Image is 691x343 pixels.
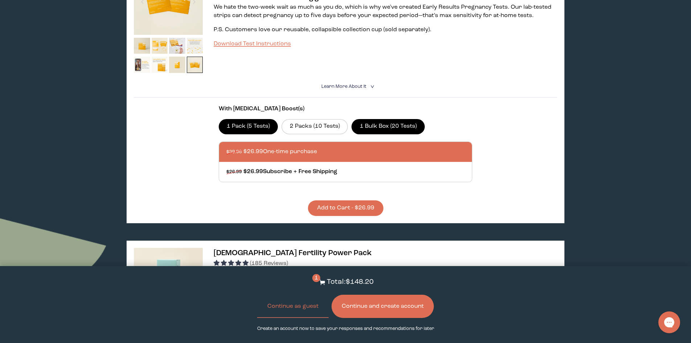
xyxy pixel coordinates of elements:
img: thumbnail image [169,38,185,54]
span: 1 [312,274,320,282]
a: Download Test Instructions [214,41,291,47]
button: Continue and create account [332,295,434,318]
span: [DEMOGRAPHIC_DATA] Fertility Power Pack [214,249,372,257]
summary: Learn More About it < [321,83,370,90]
span: 4.94 stars [214,261,250,266]
p: We hate the two-week wait as much as you do, which is why we've created Early Results Pregnancy T... [214,3,557,20]
label: 2 Packs (10 Tests) [281,119,348,134]
img: thumbnail image [169,57,185,73]
span: Learn More About it [321,84,366,89]
button: Add to Cart - $26.99 [308,200,383,216]
p: With [MEDICAL_DATA] Boost(s) [219,105,473,113]
p: Total: $148.20 [327,277,374,287]
span: P.S. Customers love our reusable, collapsible collection cup (sold separately) [214,27,430,33]
img: thumbnail image [152,57,168,73]
span: . [430,27,431,33]
img: thumbnail image [134,38,150,54]
p: Create an account now to save your responses and recommendations for later [257,325,434,332]
span: (185 Reviews) [250,261,288,266]
label: 1 Pack (5 Tests) [219,119,278,134]
img: thumbnail image [152,38,168,54]
img: thumbnail image [134,57,150,73]
i: < [368,85,375,89]
img: thumbnail image [187,38,203,54]
iframe: Gorgias live chat messenger [655,309,684,336]
button: Continue as guest [257,295,329,318]
img: thumbnail image [187,57,203,73]
img: thumbnail image [134,248,203,317]
label: 1 Bulk Box (20 Tests) [351,119,425,134]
